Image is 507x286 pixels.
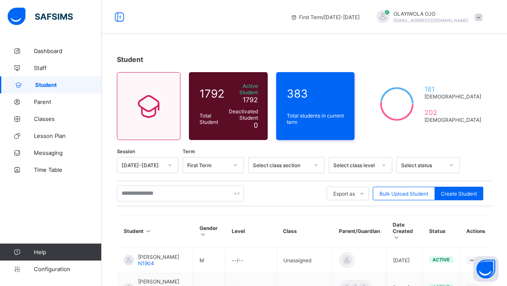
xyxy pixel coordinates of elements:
[333,191,355,197] span: Export as
[34,249,101,255] span: Help
[393,18,468,23] span: [EMAIL_ADDRESS][DOMAIN_NAME]
[368,10,487,24] div: OLAYIWOLAOJO
[332,215,386,247] th: Parent/Guardian
[8,8,73,25] img: safsims
[225,215,277,247] th: Level
[393,234,400,241] i: Sort in Ascending Order
[138,260,154,266] span: N1904
[423,215,460,247] th: Status
[380,191,428,197] span: Bulk Upload Student
[34,149,102,156] span: Messaging
[229,108,258,121] span: Deactivated Student
[277,215,332,247] th: Class
[254,121,258,129] span: 0
[277,247,332,273] td: Unassigned
[34,64,102,71] span: Staff
[243,95,258,104] span: 1792
[34,48,102,54] span: Dashboard
[424,93,481,100] span: [DEMOGRAPHIC_DATA]
[199,87,224,100] span: 1792
[138,254,179,260] span: [PERSON_NAME]
[287,87,344,100] span: 383
[291,14,360,20] span: session/term information
[193,215,225,247] th: Gender
[225,247,277,273] td: --/--
[35,81,102,88] span: Student
[386,247,423,273] td: [DATE]
[473,256,499,282] button: Open asap
[333,162,377,168] div: Select class level
[460,215,492,247] th: Actions
[145,228,152,234] i: Sort in Ascending Order
[424,85,481,93] span: 181
[34,132,102,139] span: Lesson Plan
[199,231,207,238] i: Sort in Ascending Order
[393,11,468,17] span: OLAYIWOLA OJO
[253,162,309,168] div: Select class section
[424,117,481,123] span: [DEMOGRAPHIC_DATA]
[424,108,481,117] span: 202
[432,257,450,263] span: active
[34,266,101,272] span: Configuration
[187,162,228,168] div: First Term
[34,166,102,173] span: Time Table
[386,215,423,247] th: Date Created
[117,55,143,64] span: Student
[122,162,163,168] div: [DATE]-[DATE]
[34,115,102,122] span: Classes
[401,162,444,168] div: Select status
[34,98,102,105] span: Parent
[287,112,344,125] span: Total students in current term
[197,110,227,127] div: Total Student
[183,149,195,154] span: Term
[193,247,225,273] td: M
[117,215,193,247] th: Student
[441,191,477,197] span: Create Student
[117,149,135,154] span: Session
[229,83,258,95] span: Active Student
